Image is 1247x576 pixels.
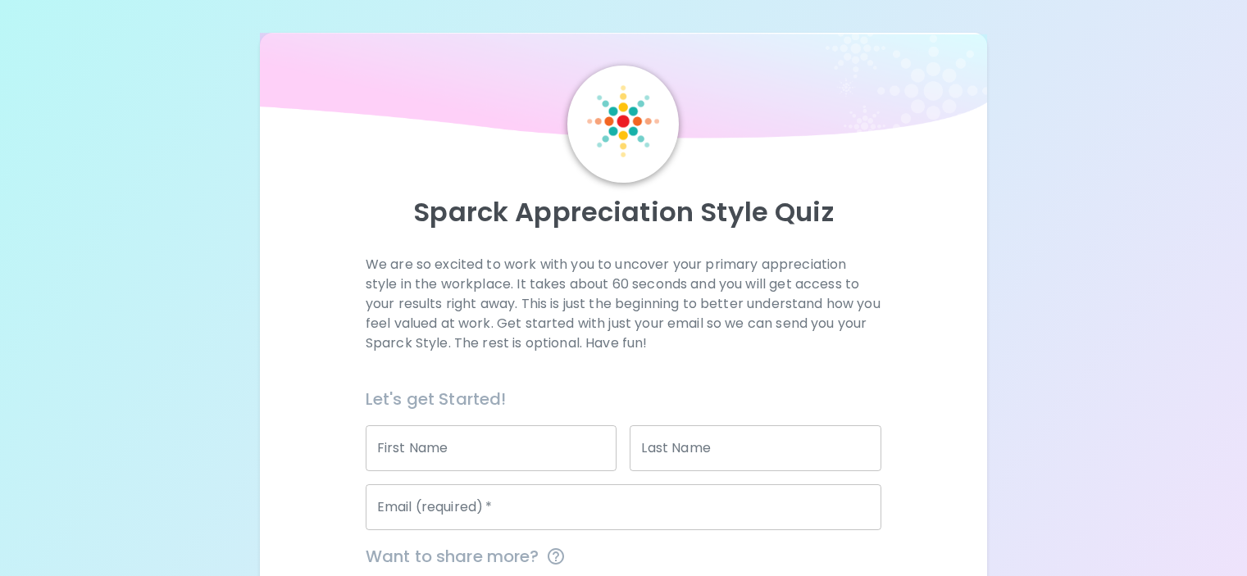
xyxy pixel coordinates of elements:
[546,547,566,566] svg: This information is completely confidential and only used for aggregated appreciation studies at ...
[280,196,967,229] p: Sparck Appreciation Style Quiz
[366,255,881,353] p: We are so excited to work with you to uncover your primary appreciation style in the workplace. I...
[260,33,987,147] img: wave
[587,85,659,157] img: Sparck Logo
[366,386,881,412] h6: Let's get Started!
[366,543,881,569] span: Want to share more?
